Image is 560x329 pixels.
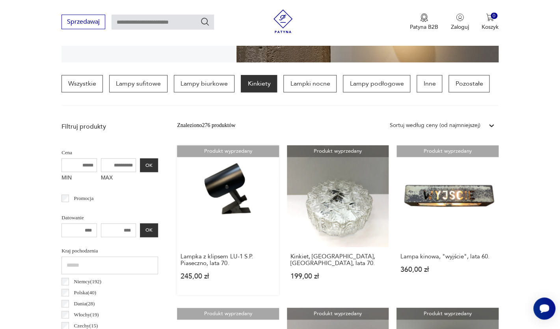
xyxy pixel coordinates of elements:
img: Ikona medalu [420,13,428,22]
label: MAX [101,172,136,185]
a: Produkt wyprzedanyKinkiet, Plafon, Niemcy, lata 70.Kinkiet, [GEOGRAPHIC_DATA], [GEOGRAPHIC_DATA],... [287,145,389,295]
img: Ikona koszyka [486,13,494,21]
a: Sprzedawaj [61,20,105,25]
p: Cena [61,148,158,157]
button: 0Koszyk [482,13,499,31]
a: Produkt wyprzedanyLampa kinowa, "wyjście", lata 60.Lampa kinowa, "wyjście", lata 60.360,00 zł [396,145,498,295]
a: Lampy sufitowe [109,75,167,92]
p: Kraj pochodzenia [61,247,158,255]
a: Produkt wyprzedanyLampka z klipsem LU-1 S.P. Piaseczno, lata 70.Lampka z klipsem LU-1 S.P. Piasec... [177,145,279,295]
h3: Lampka z klipsem LU-1 S.P. Piaseczno, lata 70. [180,253,275,267]
iframe: Smartsupp widget button [533,297,555,320]
p: 199,00 zł [290,273,385,280]
h3: Kinkiet, [GEOGRAPHIC_DATA], [GEOGRAPHIC_DATA], lata 70. [290,253,385,267]
p: Datowanie [61,213,158,222]
a: Inne [417,75,442,92]
img: Ikonka użytkownika [456,13,464,21]
div: Znaleziono 276 produktów [177,121,235,130]
p: 245,00 zł [180,273,275,280]
p: Promocja [74,194,94,203]
p: Dania ( 28 ) [74,299,95,308]
p: Włochy ( 19 ) [74,310,99,319]
h3: Lampa kinowa, "wyjście", lata 60. [400,253,495,260]
p: Niemcy ( 192 ) [74,277,101,286]
p: Filtruj produkty [61,122,158,131]
img: Patyna - sklep z meblami i dekoracjami vintage [271,9,295,33]
p: Zaloguj [451,23,469,31]
div: 0 [491,13,497,19]
a: Wszystkie [61,75,103,92]
div: Sortuj według ceny (od najmniejszej) [390,121,480,130]
a: Kinkiety [241,75,277,92]
a: Lampy podłogowe [343,75,410,92]
button: Szukaj [200,17,210,26]
a: Ikona medaluPatyna B2B [410,13,438,31]
a: Pozostałe [448,75,489,92]
p: 360,00 zł [400,266,495,273]
p: Koszyk [482,23,499,31]
p: Polska ( 40 ) [74,288,96,297]
button: OK [140,158,158,172]
p: Patyna B2B [410,23,438,31]
label: MIN [61,172,97,185]
button: OK [140,223,158,237]
a: Lampki nocne [283,75,337,92]
a: Lampy biurkowe [174,75,234,92]
button: Zaloguj [451,13,469,31]
button: Sprzedawaj [61,15,105,29]
button: Patyna B2B [410,13,438,31]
